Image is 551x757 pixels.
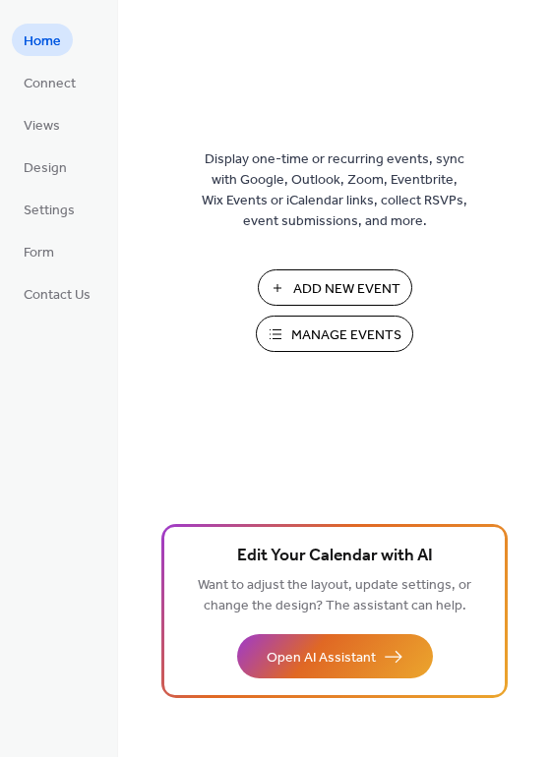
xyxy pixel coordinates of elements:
button: Manage Events [256,316,413,352]
span: Edit Your Calendar with AI [237,543,433,570]
span: Contact Us [24,285,91,306]
a: Settings [12,193,87,225]
a: Contact Us [12,277,102,310]
button: Add New Event [258,269,412,306]
a: Design [12,150,79,183]
span: Manage Events [291,325,401,346]
a: Views [12,108,72,141]
span: Want to adjust the layout, update settings, or change the design? The assistant can help. [198,572,471,619]
span: Add New Event [293,279,400,300]
button: Open AI Assistant [237,634,433,678]
span: Views [24,116,60,137]
a: Form [12,235,66,267]
span: Display one-time or recurring events, sync with Google, Outlook, Zoom, Eventbrite, Wix Events or ... [202,149,467,232]
span: Home [24,31,61,52]
a: Home [12,24,73,56]
span: Settings [24,201,75,221]
span: Form [24,243,54,263]
span: Design [24,158,67,179]
span: Open AI Assistant [267,648,376,669]
span: Connect [24,74,76,94]
a: Connect [12,66,88,98]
